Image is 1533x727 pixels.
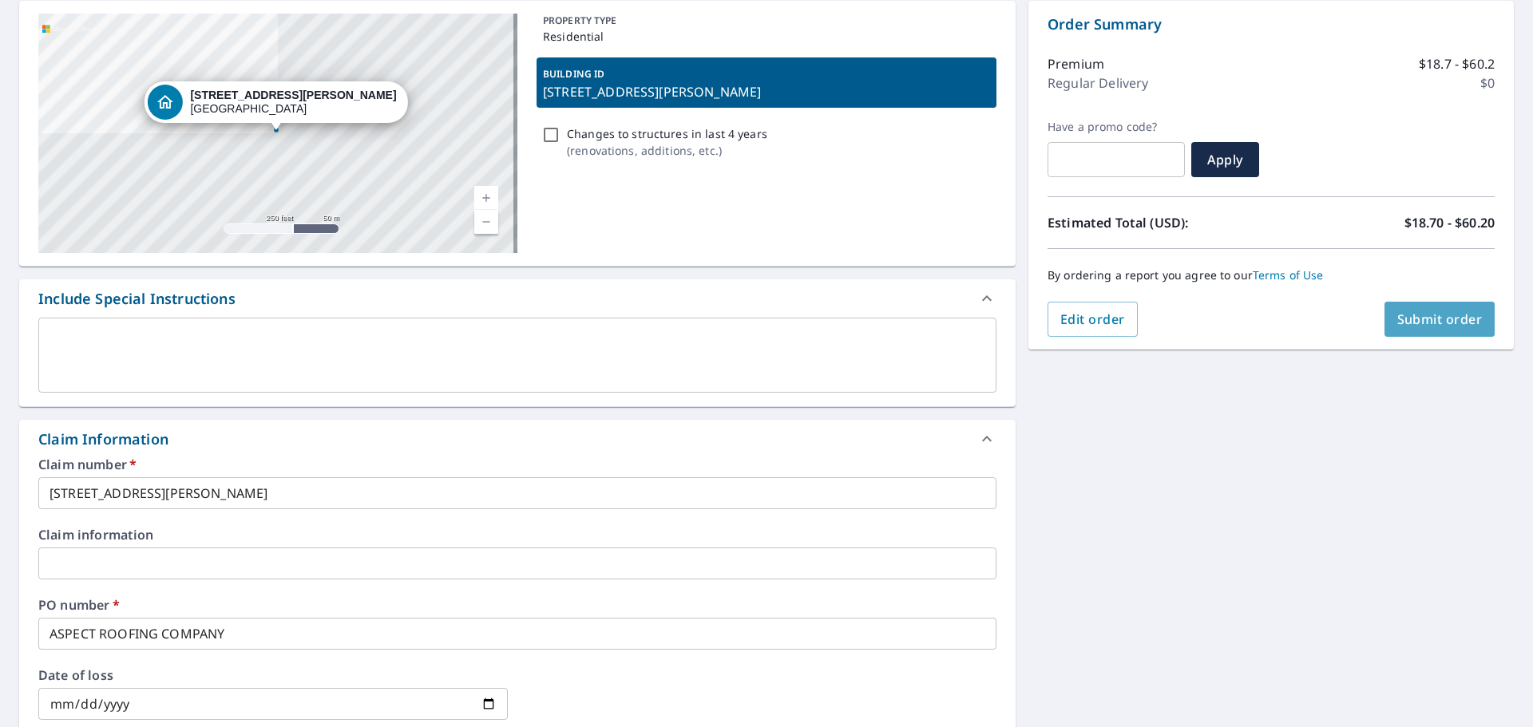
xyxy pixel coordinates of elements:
[190,89,396,116] div: [GEOGRAPHIC_DATA]
[1048,54,1104,73] p: Premium
[1048,14,1495,35] p: Order Summary
[1204,151,1246,168] span: Apply
[1048,213,1271,232] p: Estimated Total (USD):
[1048,268,1495,283] p: By ordering a report you agree to our
[38,429,168,450] div: Claim Information
[1384,302,1495,337] button: Submit order
[543,28,990,45] p: Residential
[38,288,236,310] div: Include Special Instructions
[567,142,767,159] p: ( renovations, additions, etc. )
[1397,310,1483,328] span: Submit order
[543,67,604,81] p: BUILDING ID
[38,669,508,682] label: Date of loss
[543,14,990,28] p: PROPERTY TYPE
[567,125,767,142] p: Changes to structures in last 4 years
[19,420,1016,458] div: Claim Information
[1404,213,1495,232] p: $18.70 - $60.20
[1191,142,1259,177] button: Apply
[38,599,996,611] label: PO number
[1480,73,1495,93] p: $0
[19,279,1016,318] div: Include Special Instructions
[1419,54,1495,73] p: $18.7 - $60.2
[474,186,498,210] a: Current Level 17, Zoom In
[38,528,996,541] label: Claim information
[190,89,396,101] strong: [STREET_ADDRESS][PERSON_NAME]
[1048,302,1138,337] button: Edit order
[1060,310,1125,328] span: Edit order
[1253,267,1324,283] a: Terms of Use
[144,81,407,131] div: Dropped pin, building 1, Residential property, 44 Chad Ct Coralville, IA 52241
[38,458,996,471] label: Claim number
[474,210,498,234] a: Current Level 17, Zoom Out
[1048,120,1185,134] label: Have a promo code?
[1048,73,1148,93] p: Regular Delivery
[543,82,990,101] p: [STREET_ADDRESS][PERSON_NAME]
